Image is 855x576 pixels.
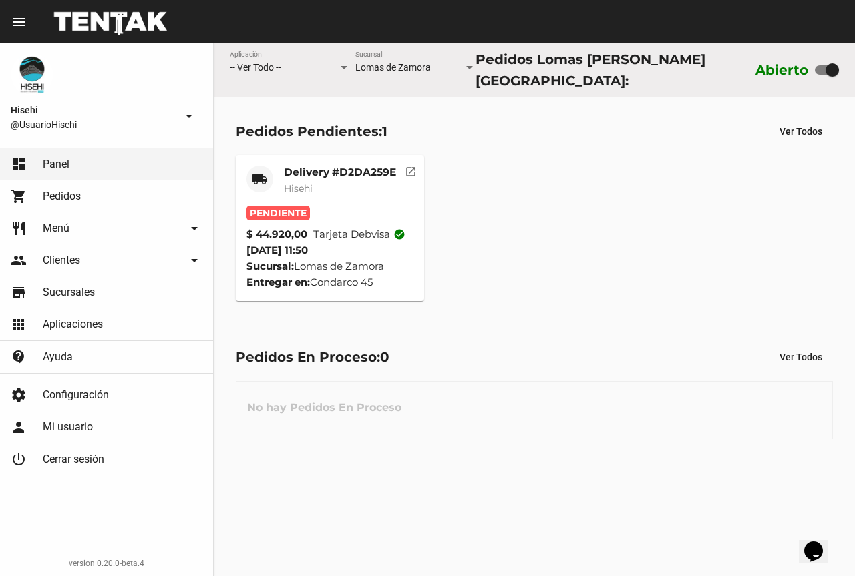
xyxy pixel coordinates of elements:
[769,119,833,143] button: Ver Todos
[11,316,27,332] mat-icon: apps
[43,350,73,364] span: Ayuda
[236,346,389,368] div: Pedidos En Proceso:
[11,557,202,570] div: version 0.20.0-beta.4
[186,220,202,236] mat-icon: arrow_drop_down
[246,244,308,256] span: [DATE] 11:50
[11,14,27,30] mat-icon: menu
[11,220,27,236] mat-icon: restaurant
[181,108,197,124] mat-icon: arrow_drop_down
[382,123,387,139] span: 1
[43,222,69,235] span: Menú
[405,164,417,176] mat-icon: open_in_new
[43,190,81,203] span: Pedidos
[43,388,109,402] span: Configuración
[246,226,307,242] strong: $ 44.920,00
[11,252,27,268] mat-icon: people
[11,53,53,96] img: b10aa081-330c-4927-a74e-08896fa80e0a.jpg
[780,126,822,137] span: Ver Todos
[246,274,414,290] div: Condarco 45
[355,62,431,73] span: Lomas de Zamora
[755,59,809,81] label: Abierto
[43,453,104,466] span: Cerrar sesión
[43,318,103,331] span: Aplicaciones
[230,62,281,73] span: -- Ver Todo --
[11,387,27,403] mat-icon: settings
[246,258,414,274] div: Lomas de Zamora
[11,188,27,204] mat-icon: shopping_cart
[43,420,93,434] span: Mi usuario
[236,121,387,142] div: Pedidos Pendientes:
[393,228,405,240] mat-icon: check_circle
[186,252,202,268] mat-icon: arrow_drop_down
[11,419,27,435] mat-icon: person
[313,226,405,242] span: Tarjeta debvisa
[11,451,27,467] mat-icon: power_settings_new
[43,286,95,299] span: Sucursales
[11,349,27,365] mat-icon: contact_support
[236,388,412,428] h3: No hay Pedidos En Proceso
[380,349,389,365] span: 0
[11,284,27,300] mat-icon: store
[252,171,268,187] mat-icon: local_shipping
[11,102,176,118] span: Hisehi
[43,158,69,171] span: Panel
[246,206,310,220] span: Pendiente
[284,182,313,194] span: Hisehi
[799,523,842,563] iframe: chat widget
[11,118,176,131] span: @UsuarioHisehi
[284,166,396,179] mat-card-title: Delivery #D2DA259E
[43,254,80,267] span: Clientes
[769,345,833,369] button: Ver Todos
[476,49,749,91] div: Pedidos Lomas [PERSON_NAME][GEOGRAPHIC_DATA]:
[780,352,822,362] span: Ver Todos
[246,276,310,288] strong: Entregar en:
[11,156,27,172] mat-icon: dashboard
[246,260,294,272] strong: Sucursal:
